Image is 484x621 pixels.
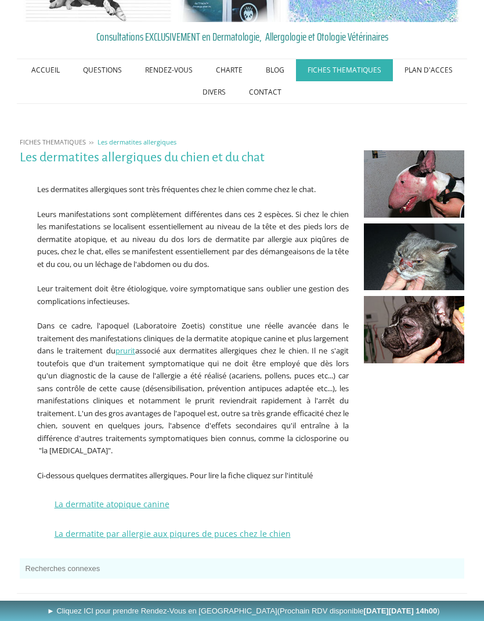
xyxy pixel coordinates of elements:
[20,28,465,45] a: Consultations EXCLUSIVEMENT en Dermatologie, Allergologie et Otologie Vétérinaires
[37,184,316,194] span: Les dermatites allergiques sont très fréquentes chez le chien comme chez le chat.
[37,320,349,456] span: Dans ce cadre, l'apoquel (Laboratoire Zoetis) constitue une réelle avancée dans le traitement des...
[97,138,176,146] span: Les dermatites allergiques
[277,606,440,615] span: (Prochain RDV disponible )
[364,606,438,615] b: [DATE][DATE] 14h00
[133,59,204,81] a: RENDEZ-VOUS
[37,470,313,481] span: Ci-dessous quelques dermatites allergiques. Pour lire la fiche cliquez sur l'intitulé
[191,81,237,103] a: DIVERS
[204,59,254,81] a: CHARTE
[20,558,465,579] button: Recherches connexes
[296,59,393,81] a: FICHES THEMATIQUES
[254,59,296,81] a: BLOG
[37,209,349,269] span: Leurs manifestations sont complètement différentes dans ces 2 espèces. Si chez le chien les manif...
[237,81,293,103] a: CONTACT
[55,528,291,539] a: La dermatite par allergie aux piqures de puces chez le chien
[20,59,71,81] a: ACCUEIL
[95,138,179,146] a: Les dermatites allergiques
[55,499,169,510] a: La dermatite atopique canine
[37,283,349,306] span: Leur traitement doit être étiologique, voire symptomatique sans oublier une gestion des complicat...
[20,150,349,165] h1: Les dermatites allergiques du chien et du chat
[71,59,133,81] a: QUESTIONS
[47,606,440,615] span: ► Cliquez ICI pour prendre Rendez-Vous en [GEOGRAPHIC_DATA]
[393,59,464,81] a: PLAN D'ACCES
[115,345,135,356] a: prurit
[17,138,89,146] a: FICHES THEMATIQUES
[20,138,86,146] span: FICHES THEMATIQUES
